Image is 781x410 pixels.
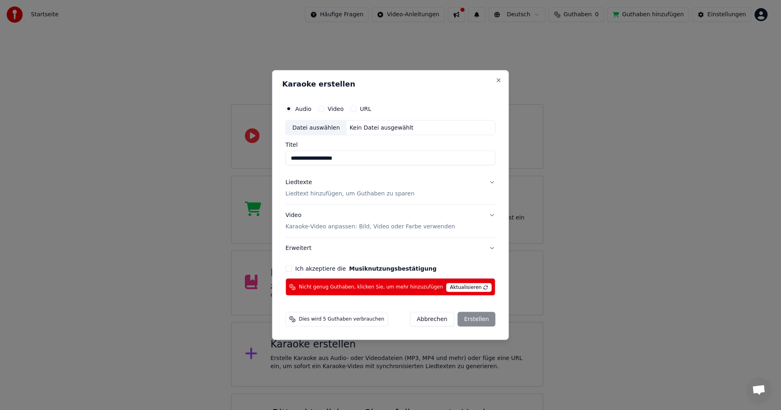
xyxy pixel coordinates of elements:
span: Dies wird 5 Guthaben verbrauchen [299,316,384,323]
label: Ich akzeptiere die [295,266,436,271]
label: URL [360,106,371,111]
div: Video [286,211,455,231]
button: Ich akzeptiere die [349,266,436,271]
span: Nicht genug Guthaben, klicken Sie, um mehr hinzuzufügen [299,284,443,290]
button: Abbrechen [410,312,454,327]
p: Liedtext hinzufügen, um Guthaben zu sparen [286,190,414,198]
label: Video [328,106,344,111]
div: Datei auswählen [286,120,347,135]
div: Kein Datei ausgewählt [347,124,417,132]
label: Audio [295,106,312,111]
label: Titel [286,142,495,148]
button: VideoKaraoke-Video anpassen: Bild, Video oder Farbe verwenden [286,205,495,237]
div: Liedtexte [286,178,312,187]
p: Karaoke-Video anpassen: Bild, Video oder Farbe verwenden [286,223,455,231]
h2: Karaoke erstellen [282,80,499,87]
span: Aktualisieren [446,283,492,292]
button: LiedtexteLiedtext hinzufügen, um Guthaben zu sparen [286,172,495,204]
button: Erweitert [286,238,495,259]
